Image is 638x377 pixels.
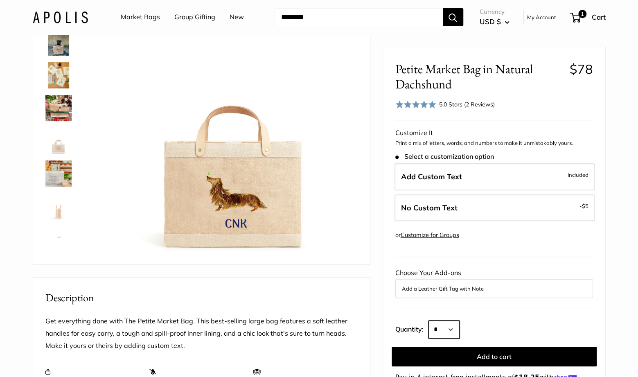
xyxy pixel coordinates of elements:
[45,193,72,219] img: description_Side view of the Petite Market Bag
[578,10,586,18] span: 1
[45,315,358,352] p: Get everything done with The Petite Market Bag. This best-selling large bag features a soft leath...
[395,139,593,147] p: Print a mix of letters, words, and numbers to make it unmistakably yours.
[568,170,588,180] span: Included
[174,11,215,23] a: Group Gifting
[395,153,494,160] span: Select a customization option
[121,11,160,23] a: Market Bags
[45,62,72,88] img: description_The artist's desk in Ventura CA
[33,11,88,23] img: Apolis
[230,11,244,23] a: New
[439,99,495,108] div: 5.0 Stars (2 Reviews)
[45,226,72,252] img: Petite Market Bag in Natural Dachshund
[579,201,588,211] span: -
[45,290,358,306] h2: Description
[401,203,458,212] span: No Custom Text
[480,6,509,18] span: Currency
[401,231,459,239] a: Customize for Groups
[44,28,73,57] a: Petite Market Bag in Natural Dachshund
[443,8,463,26] button: Search
[570,11,606,24] a: 1 Cart
[480,15,509,28] button: USD $
[592,13,606,21] span: Cart
[570,61,593,77] span: $78
[275,8,443,26] input: Search...
[395,163,595,190] label: Add Custom Text
[395,194,595,221] label: Leave Blank
[395,267,593,298] div: Choose Your Add-ons
[480,17,501,26] span: USD $
[392,347,597,366] button: Add to cart
[527,12,556,22] a: My Account
[395,318,428,339] label: Quantity:
[44,126,73,156] a: description_Seal of authenticity printed on the backside of every bag.
[395,98,495,110] div: 5.0 Stars (2 Reviews)
[582,203,588,209] span: $5
[44,159,73,188] a: description_Elevated any trip to the market
[402,284,586,293] button: Add a Leather Gift Tag with Note
[395,230,459,241] div: or
[45,128,72,154] img: description_Seal of authenticity printed on the backside of every bag.
[401,172,462,181] span: Add Custom Text
[44,93,73,123] a: Petite Market Bag in Natural Dachshund
[45,160,72,187] img: description_Elevated any trip to the market
[45,95,72,121] img: Petite Market Bag in Natural Dachshund
[395,61,564,92] span: Petite Market Bag in Natural Dachshund
[44,61,73,90] a: description_The artist's desk in Ventura CA
[44,224,73,254] a: Petite Market Bag in Natural Dachshund
[45,29,72,56] img: Petite Market Bag in Natural Dachshund
[44,192,73,221] a: description_Side view of the Petite Market Bag
[395,127,593,139] div: Customize It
